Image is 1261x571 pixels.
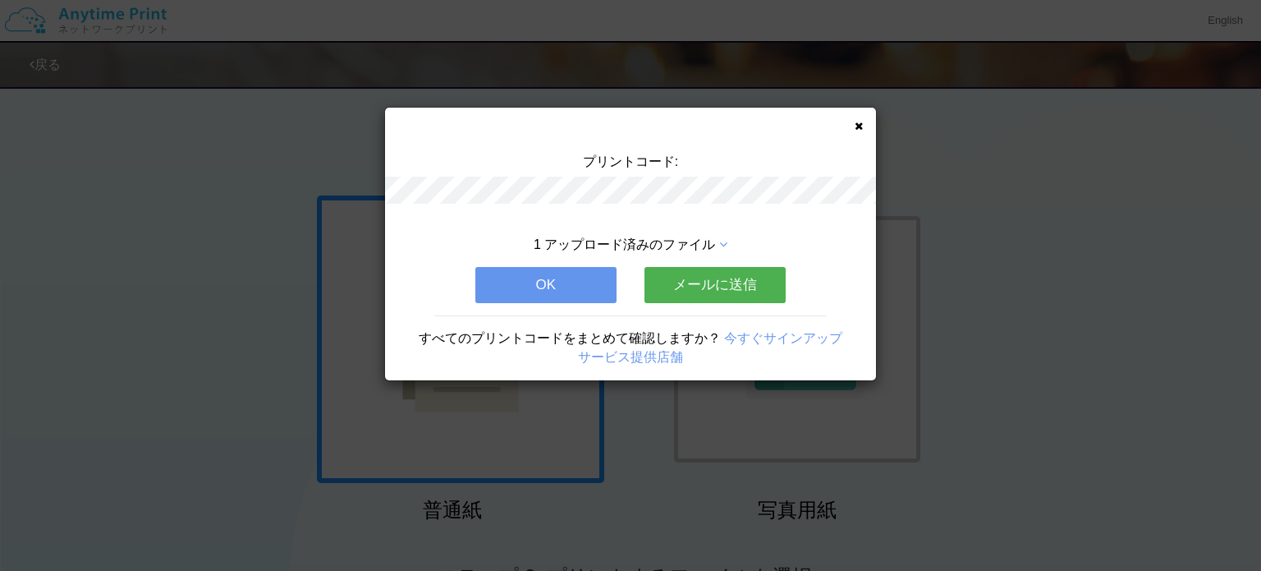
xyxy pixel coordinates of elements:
[475,267,617,303] button: OK
[724,331,842,345] a: 今すぐサインアップ
[644,267,786,303] button: メールに送信
[419,331,721,345] span: すべてのプリントコードをまとめて確認しますか？
[534,237,715,251] span: 1 アップロード済みのファイル
[578,350,683,364] a: サービス提供店舗
[583,154,678,168] span: プリントコード:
